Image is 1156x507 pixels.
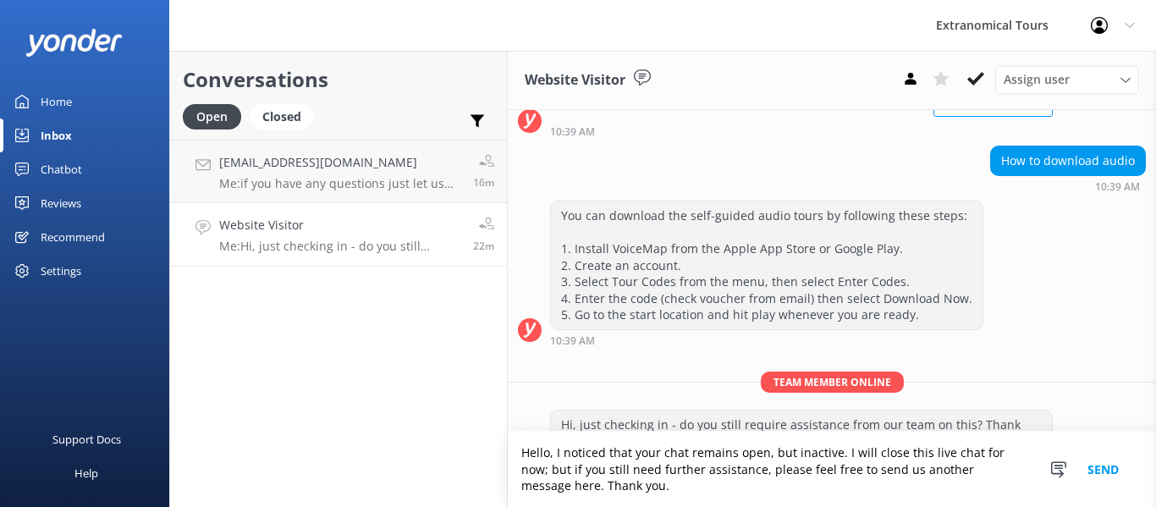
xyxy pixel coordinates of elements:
div: Reviews [41,186,81,220]
div: Open [183,104,241,130]
p: Me: if you have any questions just let us know. [219,176,460,191]
img: yonder-white-logo.png [25,29,123,57]
strong: 10:39 AM [1095,182,1140,192]
a: [EMAIL_ADDRESS][DOMAIN_NAME]Me:if you have any questions just let us know.16m [170,140,507,203]
div: Inbox [41,118,72,152]
h4: [EMAIL_ADDRESS][DOMAIN_NAME] [219,153,460,172]
textarea: Hello, I noticed that your chat remains open, but inactive. I will close this live chat for now; ... [508,432,1156,507]
div: Chatbot [41,152,82,186]
div: Aug 29 2025 07:39pm (UTC -07:00) America/Tijuana [990,180,1146,192]
strong: 10:39 AM [550,127,595,137]
span: Team member online [761,372,904,393]
span: Aug 29 2025 09:39pm (UTC -07:00) America/Tijuana [473,175,494,190]
div: Closed [250,104,314,130]
a: Closed [250,107,322,125]
div: Settings [41,254,81,288]
div: Aug 29 2025 07:39pm (UTC -07:00) America/Tijuana [550,334,983,346]
span: Assign user [1004,70,1070,89]
a: Open [183,107,250,125]
h4: Website Visitor [219,216,460,234]
span: Aug 29 2025 09:33pm (UTC -07:00) America/Tijuana [473,239,494,253]
div: How to download audio [991,146,1145,175]
div: Support Docs [52,422,121,456]
div: You can download the self-guided audio tours by following these steps: 1. Install VoiceMap from t... [551,201,983,329]
p: Me: Hi, just checking in - do you still require assistance from our team on this? Thank you. [219,239,460,254]
div: Recommend [41,220,105,254]
button: Send [1071,432,1135,507]
div: Assign User [995,66,1139,93]
h3: Website Visitor [525,69,625,91]
div: Aug 29 2025 07:39pm (UTC -07:00) America/Tijuana [550,125,1053,137]
a: Website VisitorMe:Hi, just checking in - do you still require assistance from our team on this? T... [170,203,507,267]
h2: Conversations [183,63,494,96]
strong: 10:39 AM [550,336,595,346]
div: Help [74,456,98,490]
div: Hi, just checking in - do you still require assistance from our team on this? Thank you. [551,411,1052,455]
div: Home [41,85,72,118]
